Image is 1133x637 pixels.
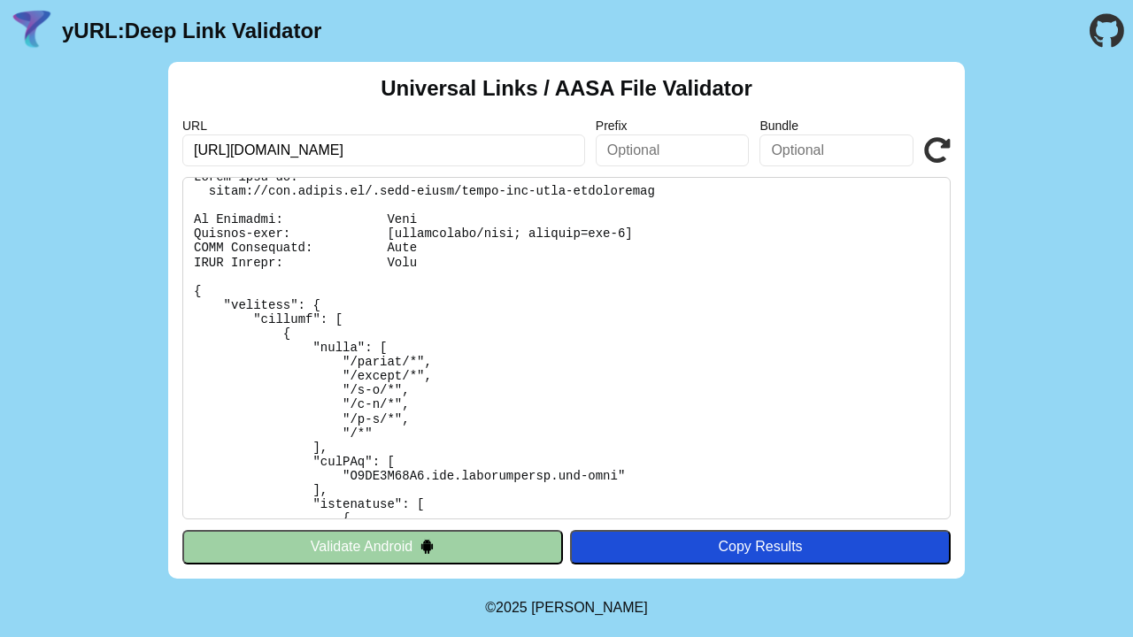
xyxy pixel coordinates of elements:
[182,134,585,166] input: Required
[485,579,647,637] footer: ©
[182,530,563,564] button: Validate Android
[182,119,585,133] label: URL
[420,539,435,554] img: droidIcon.svg
[9,8,55,54] img: yURL Logo
[570,530,951,564] button: Copy Results
[596,134,750,166] input: Optional
[531,600,648,615] a: Michael Ibragimchayev's Personal Site
[496,600,528,615] span: 2025
[759,119,913,133] label: Bundle
[62,19,321,43] a: yURL:Deep Link Validator
[579,539,942,555] div: Copy Results
[759,134,913,166] input: Optional
[381,76,752,101] h2: Universal Links / AASA File Validator
[596,119,750,133] label: Prefix
[182,177,951,519] pre: Lorem ipsu do: sitam://con.adipis.el/.sedd-eiusm/tempo-inc-utla-etdoloremag Al Enimadmi: Veni Qui...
